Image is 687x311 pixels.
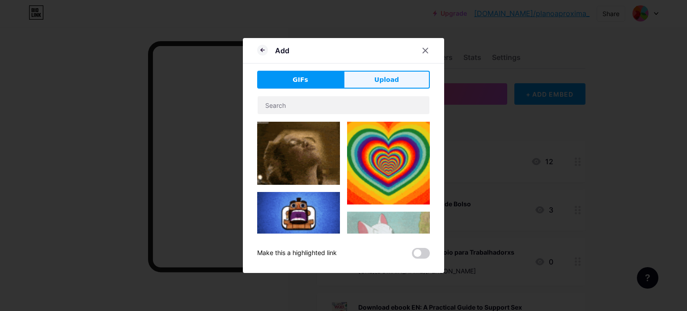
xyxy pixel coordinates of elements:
img: Gihpy [347,122,430,204]
button: Upload [343,71,430,89]
span: GIFs [293,75,308,85]
img: Gihpy [257,192,340,235]
div: Add [275,45,289,56]
span: Upload [374,75,399,85]
img: Gihpy [257,122,340,185]
div: Make this a highlighted link [257,248,337,259]
img: Gihpy [347,212,430,270]
button: GIFs [257,71,343,89]
input: Search [258,96,429,114]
